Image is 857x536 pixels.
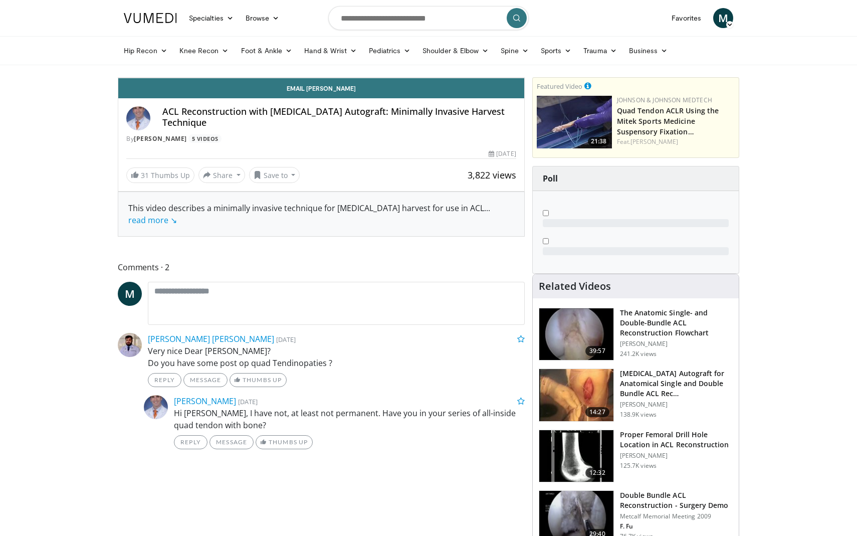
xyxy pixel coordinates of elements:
p: 138.9K views [620,411,657,419]
p: Metcalf Memorial Meeting 2009 [620,512,733,520]
div: By [126,134,516,143]
h4: ACL Reconstruction with [MEDICAL_DATA] Autograft: Minimally Invasive Harvest Technique [162,106,516,128]
a: Favorites [666,8,707,28]
div: This video describes a minimally invasive technique for [MEDICAL_DATA] harvest for use in ACL [128,202,514,226]
h4: Related Videos [539,280,611,292]
img: Title_01_100001165_3.jpg.150x105_q85_crop-smart_upscale.jpg [539,430,613,482]
a: Knee Recon [173,41,235,61]
a: Pediatrics [363,41,416,61]
a: Message [209,435,254,449]
p: F. Fu [620,522,733,530]
a: Browse [240,8,286,28]
a: Email [PERSON_NAME] [118,78,524,98]
button: Share [198,167,245,183]
img: b78fd9da-dc16-4fd1-a89d-538d899827f1.150x105_q85_crop-smart_upscale.jpg [537,96,612,148]
img: VuMedi Logo [124,13,177,23]
a: M [118,282,142,306]
a: Spine [495,41,534,61]
img: Fu_0_3.png.150x105_q85_crop-smart_upscale.jpg [539,308,613,361]
a: Specialties [183,8,240,28]
img: Avatar [126,106,150,130]
small: [DATE] [238,397,258,406]
a: Message [183,373,228,387]
a: Quad Tendon ACLR Using the Mitek Sports Medicine Suspensory Fixation… [617,106,719,136]
p: 125.7K views [620,462,657,470]
a: 14:27 [MEDICAL_DATA] Autograft for Anatomical Single and Double Bundle ACL Rec… [PERSON_NAME] 138... [539,369,733,422]
a: Foot & Ankle [235,41,299,61]
a: Thumbs Up [230,373,286,387]
h3: Double Bundle ACL Reconstruction - Surgery Demo [620,490,733,510]
img: Avatar [144,395,168,419]
a: read more ↘ [128,215,177,226]
h3: Proper Femoral Drill Hole Location in ACL Reconstruction [620,430,733,450]
a: Thumbs Up [256,435,312,449]
p: Hi [PERSON_NAME], I have not, at least not permanent. Have you in your series of all-inside quad ... [174,407,525,431]
a: Reply [148,373,181,387]
p: [PERSON_NAME] [620,340,733,348]
strong: Poll [543,173,558,184]
a: [PERSON_NAME] [PERSON_NAME] [148,333,274,344]
a: 31 Thumbs Up [126,167,194,183]
a: M [713,8,733,28]
p: [PERSON_NAME] [620,452,733,460]
a: Business [623,41,674,61]
p: 241.2K views [620,350,657,358]
a: 12:32 Proper Femoral Drill Hole Location in ACL Reconstruction [PERSON_NAME] 125.7K views [539,430,733,483]
input: Search topics, interventions [328,6,529,30]
a: Trauma [577,41,623,61]
a: Shoulder & Elbow [416,41,495,61]
a: [PERSON_NAME] [134,134,187,143]
p: [PERSON_NAME] [620,401,733,409]
small: Featured Video [537,82,582,91]
button: Save to [249,167,300,183]
a: Reply [174,435,207,449]
a: Hand & Wrist [298,41,363,61]
span: 3,822 views [468,169,516,181]
div: [DATE] [489,149,516,158]
div: Feat. [617,137,735,146]
span: Comments 2 [118,261,525,274]
span: 21:38 [588,137,609,146]
img: Avatar [118,333,142,357]
a: 39:57 The Anatomic Single- and Double-Bundle ACL Reconstruction Flowchart [PERSON_NAME] 241.2K views [539,308,733,361]
img: 281064_0003_1.png.150x105_q85_crop-smart_upscale.jpg [539,369,613,421]
a: Sports [535,41,578,61]
a: Johnson & Johnson MedTech [617,96,712,104]
h3: [MEDICAL_DATA] Autograft for Anatomical Single and Double Bundle ACL Rec… [620,369,733,399]
a: 21:38 [537,96,612,148]
a: 5 Videos [188,134,222,143]
a: [PERSON_NAME] [630,137,678,146]
small: [DATE] [276,335,296,344]
a: Hip Recon [118,41,173,61]
span: 14:27 [585,407,609,417]
span: 12:32 [585,468,609,478]
a: [PERSON_NAME] [174,396,236,407]
p: Very nice Dear [PERSON_NAME]? Do you have some post op quad Tendinopaties ? [148,345,525,369]
h3: The Anatomic Single- and Double-Bundle ACL Reconstruction Flowchart [620,308,733,338]
span: 39:57 [585,346,609,356]
span: 31 [141,170,149,180]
